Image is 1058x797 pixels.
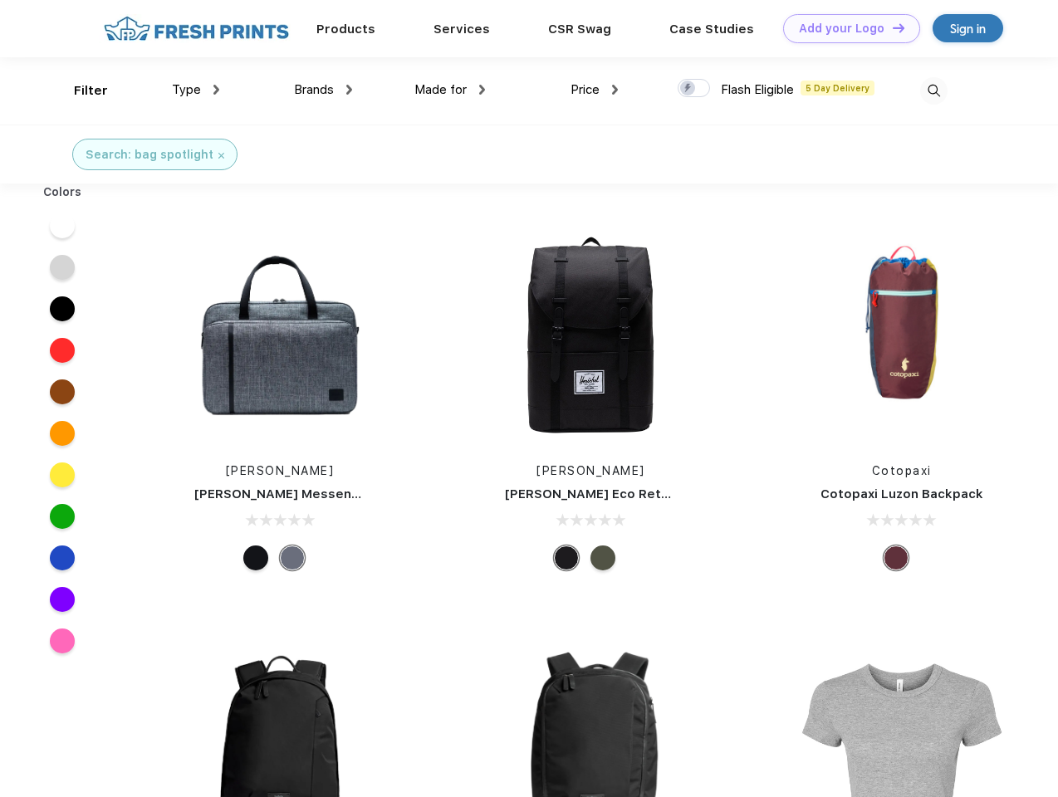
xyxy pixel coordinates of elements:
div: Raven Crosshatch [280,545,305,570]
img: func=resize&h=266 [791,225,1012,446]
img: DT [893,23,904,32]
div: Surprise [884,545,909,570]
img: dropdown.png [213,85,219,95]
span: Brands [294,82,334,97]
img: func=resize&h=266 [480,225,701,446]
div: Forest [590,545,615,570]
div: Search: bag spotlight [86,146,213,164]
a: [PERSON_NAME] [536,464,645,477]
div: Colors [31,183,95,201]
a: Sign in [933,14,1003,42]
img: func=resize&h=266 [169,225,390,446]
img: dropdown.png [346,85,352,95]
img: filter_cancel.svg [218,153,224,159]
span: Made for [414,82,467,97]
img: dropdown.png [612,85,618,95]
span: Flash Eligible [721,82,794,97]
a: Cotopaxi [872,464,932,477]
a: Cotopaxi Luzon Backpack [820,487,983,501]
div: Sign in [950,19,986,38]
a: [PERSON_NAME] Messenger [194,487,374,501]
img: fo%20logo%202.webp [99,14,294,43]
span: Type [172,82,201,97]
div: Add your Logo [799,22,884,36]
div: Black [554,545,579,570]
a: [PERSON_NAME] [226,464,335,477]
div: Filter [74,81,108,100]
span: Price [571,82,600,97]
span: 5 Day Delivery [801,81,874,95]
a: Products [316,22,375,37]
div: Black [243,545,268,570]
a: [PERSON_NAME] Eco Retreat 15" Computer Backpack [505,487,845,501]
img: dropdown.png [479,85,485,95]
img: desktop_search.svg [920,77,948,105]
